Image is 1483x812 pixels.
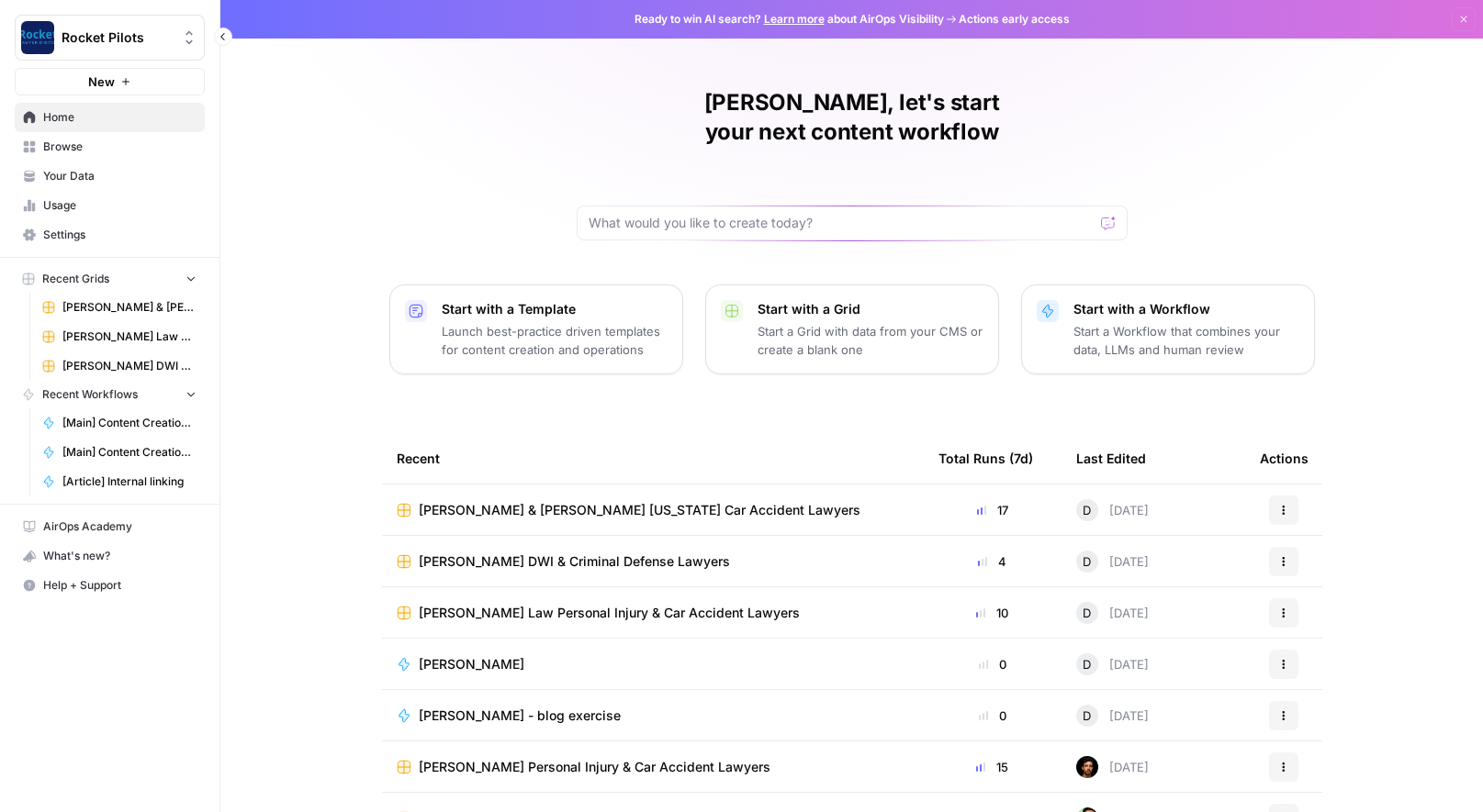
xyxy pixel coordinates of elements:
span: D [1083,501,1091,519]
div: [DATE] [1076,756,1149,778]
span: [PERSON_NAME] DWI & Criminal Defense Lawyers [419,552,730,571]
div: [DATE] [1076,551,1149,573]
span: [PERSON_NAME] DWI & Criminal Defense Lawyers [62,358,197,374]
img: Rocket Pilots Logo [21,21,54,54]
span: [Article] Internal linking [62,473,197,490]
button: Recent Workflows [15,381,205,408]
div: [DATE] [1076,499,1149,521]
a: [PERSON_NAME] [397,655,909,673]
div: 4 [938,552,1047,571]
a: [Article] Internal linking [34,467,205,496]
a: [PERSON_NAME] Law Personal Injury & Car Accident Lawyers [34,322,205,351]
span: [PERSON_NAME] - blog exercise [419,706,621,725]
a: [Main] Content Creation Article [34,408,205,438]
a: [PERSON_NAME] & [PERSON_NAME] [US_STATE] Car Accident Lawyers [397,501,909,519]
button: Start with a WorkflowStart a Workflow that combines your data, LLMs and human review [1021,284,1315,374]
span: Recent Grids [42,271,109,287]
a: Usage [15,191,205,220]
span: D [1083,706,1091,725]
span: Ready to win AI search? about AirOps Visibility [635,11,944,28]
div: [DATE] [1076,705,1149,727]
p: Launch best-practice driven templates for content creation and operations [442,322,668,359]
a: [PERSON_NAME] & [PERSON_NAME] [US_STATE] Car Accident Lawyers [34,293,205,322]
span: Settings [43,227,197,243]
a: [PERSON_NAME] - blog exercise [397,706,909,725]
a: AirOps Academy [15,512,205,541]
span: [PERSON_NAME] & [PERSON_NAME] [US_STATE] Car Accident Lawyers [419,501,860,519]
span: Home [43,109,197,126]
p: Start with a Template [442,300,668,318]
div: [DATE] [1076,602,1149,624]
div: Recent [397,433,909,484]
span: Help + Support [43,577,197,594]
button: Start with a TemplateLaunch best-practice driven templates for content creation and operations [389,284,683,374]
span: Browse [43,139,197,155]
button: Recent Grids [15,265,205,293]
span: [PERSON_NAME] Personal Injury & Car Accident Lawyers [419,758,770,776]
div: 10 [938,604,1047,622]
a: Browse [15,132,205,161]
div: Last Edited [1076,433,1146,484]
span: Your Data [43,168,197,184]
span: [Main] Content Creation Article [62,415,197,431]
span: [PERSON_NAME] [419,655,524,673]
p: Start with a Grid [758,300,983,318]
p: Start a Workflow that combines your data, LLMs and human review [1073,322,1299,359]
a: Home [15,103,205,132]
div: Actions [1260,433,1309,484]
span: [PERSON_NAME] Law Personal Injury & Car Accident Lawyers [62,328,197,345]
span: D [1083,604,1091,622]
p: Start with a Workflow [1073,300,1299,318]
h1: [PERSON_NAME], let's start your next content workflow [577,88,1128,147]
span: Actions early access [959,11,1070,28]
span: Usage [43,197,197,214]
p: Start a Grid with data from your CMS or create a blank one [758,322,983,359]
img: wt756mygx0n7rybn42vblmh42phm [1076,756,1098,778]
a: [PERSON_NAME] Personal Injury & Car Accident Lawyers [397,758,909,776]
div: 0 [938,655,1047,673]
span: D [1083,552,1091,571]
a: [PERSON_NAME] Law Personal Injury & Car Accident Lawyers [397,604,909,622]
button: New [15,68,205,95]
span: Recent Workflows [42,386,138,403]
button: Start with a GridStart a Grid with data from your CMS or create a blank one [705,284,999,374]
button: What's new? [15,541,205,571]
a: Your Data [15,161,205,191]
button: Workspace: Rocket Pilots [15,15,205,61]
a: Settings [15,220,205,250]
div: Total Runs (7d) [938,433,1033,484]
span: AirOps Academy [43,518,197,535]
span: Rocket Pilots [62,28,173,47]
span: [PERSON_NAME] & [PERSON_NAME] [US_STATE] Car Accident Lawyers [62,299,197,316]
span: [Main] Content Creation Brief [62,444,197,461]
a: [PERSON_NAME] DWI & Criminal Defense Lawyers [397,552,909,571]
div: What's new? [16,542,204,570]
a: [Main] Content Creation Brief [34,438,205,467]
div: 0 [938,706,1047,725]
span: New [88,72,115,91]
a: Learn more [764,12,825,26]
div: 15 [938,758,1047,776]
button: Help + Support [15,571,205,600]
span: D [1083,655,1091,673]
a: [PERSON_NAME] DWI & Criminal Defense Lawyers [34,351,205,381]
span: [PERSON_NAME] Law Personal Injury & Car Accident Lawyers [419,604,800,622]
input: What would you like to create today? [589,214,1094,232]
div: [DATE] [1076,653,1149,675]
div: 17 [938,501,1047,519]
